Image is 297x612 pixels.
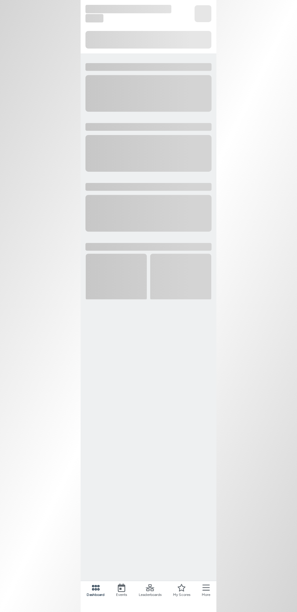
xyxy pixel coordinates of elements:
span: Events [116,592,127,597]
button: More [202,583,210,597]
span: More [202,592,210,597]
span: Leaderboards [139,592,162,597]
a: Events [116,583,127,597]
a: My Scores [173,583,190,597]
span: Dashboard [87,592,105,597]
a: Leaderboards [139,583,162,597]
a: Dashboard [87,583,105,597]
span: My Scores [173,592,190,597]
